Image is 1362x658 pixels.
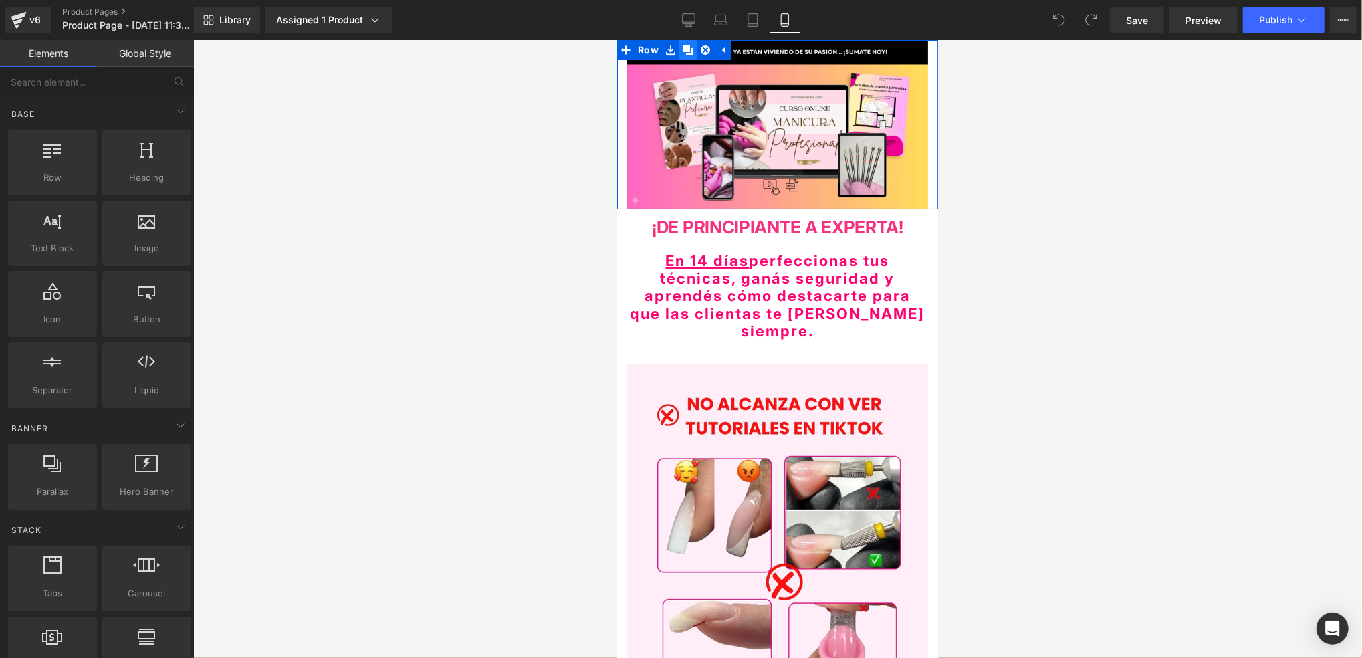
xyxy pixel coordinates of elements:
span: Row [12,171,93,185]
span: Heading [106,171,187,185]
span: Preview [1185,13,1222,27]
span: En 14 días [49,212,132,229]
div: v6 [27,11,43,29]
span: Image [106,241,187,255]
button: More [1330,7,1357,33]
span: Liquid [106,383,187,397]
span: perfeccionas tus técnicas, ganás seguridad y aprendés cómo destacarte para que las clientas te [P... [13,212,308,300]
span: Banner [10,422,49,435]
strong: E PRINCIPIANTE A EXPERTA! [51,177,286,197]
a: Tablet [737,7,769,33]
a: Product Pages [62,7,216,17]
div: Assigned 1 Product [276,13,382,27]
button: Undo [1046,7,1072,33]
span: Base [10,108,36,120]
span: Carousel [106,586,187,600]
span: Stack [10,524,43,536]
button: Publish [1243,7,1325,33]
div: Open Intercom Messenger [1317,613,1349,645]
strong: ¡D [35,177,51,197]
span: Save [1126,13,1148,27]
a: Preview [1169,7,1238,33]
span: Separator [12,383,93,397]
a: Global Style [97,40,194,67]
a: v6 [5,7,51,33]
button: Redo [1078,7,1105,33]
span: Icon [12,312,93,326]
span: Product Page - [DATE] 11:38:37 [62,20,191,31]
a: Laptop [705,7,737,33]
span: Parallax [12,485,93,499]
span: Publish [1259,15,1292,25]
a: Desktop [673,7,705,33]
span: Tabs [12,586,93,600]
span: Text Block [12,241,93,255]
a: Mobile [769,7,801,33]
span: Button [106,312,187,326]
a: New Library [194,7,260,33]
span: Hero Banner [106,485,187,499]
span: Library [219,14,251,26]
